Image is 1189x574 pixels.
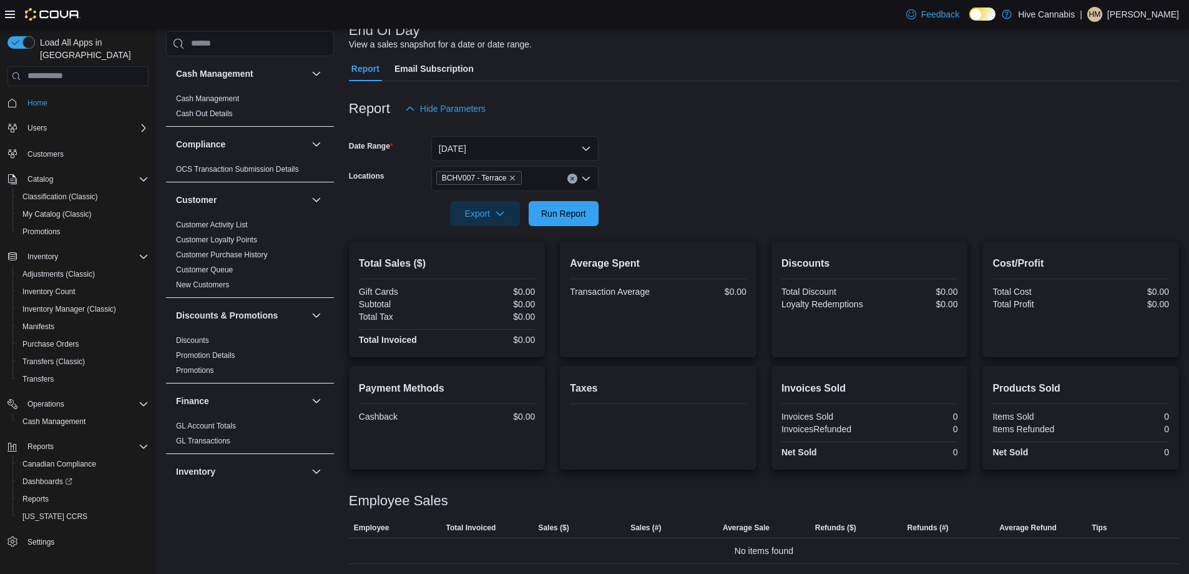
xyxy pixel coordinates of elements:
[17,492,54,507] a: Reports
[449,299,535,309] div: $0.00
[17,414,149,429] span: Cash Management
[22,96,52,111] a: Home
[166,217,334,297] div: Customer
[176,109,233,119] span: Cash Out Details
[1107,7,1179,22] p: [PERSON_NAME]
[567,174,577,184] button: Clear input
[351,56,379,81] span: Report
[166,162,334,182] div: Compliance
[12,188,154,205] button: Classification (Classic)
[735,543,793,558] span: No items found
[2,171,154,188] button: Catalog
[22,287,76,297] span: Inventory Count
[176,235,257,244] a: Customer Loyalty Points
[176,165,299,174] a: OCS Transaction Submission Details
[17,372,149,387] span: Transfers
[17,267,149,282] span: Adjustments (Classic)
[176,395,306,407] button: Finance
[12,473,154,490] a: Dashboards
[449,335,535,345] div: $0.00
[27,123,47,133] span: Users
[22,417,86,427] span: Cash Management
[22,227,61,237] span: Promotions
[176,265,233,275] span: Customer Queue
[12,318,154,335] button: Manifests
[176,351,235,360] a: Promotion Details
[17,189,149,204] span: Classification (Classic)
[349,493,448,508] h3: Employee Sales
[359,287,444,297] div: Gift Cards
[420,102,486,115] span: Hide Parameters
[992,447,1028,457] strong: Net Sold
[354,523,389,533] span: Employee
[541,207,586,220] span: Run Report
[450,201,520,226] button: Export
[1084,424,1169,434] div: 0
[22,146,149,161] span: Customers
[22,397,69,412] button: Operations
[570,381,746,396] h2: Taxes
[22,172,149,187] span: Catalog
[176,235,257,245] span: Customer Loyalty Points
[781,412,867,422] div: Invoices Sold
[22,209,92,219] span: My Catalog (Classic)
[22,439,149,454] span: Reports
[908,523,949,533] span: Refunds (#)
[442,172,507,184] span: BCHV007 - Terrace
[12,265,154,283] button: Adjustments (Classic)
[176,138,225,151] h3: Compliance
[22,357,85,367] span: Transfers (Classic)
[359,335,417,345] strong: Total Invoiced
[22,172,58,187] button: Catalog
[17,492,149,507] span: Reports
[1089,7,1101,22] span: HM
[781,424,867,434] div: InvoicesRefunded
[22,304,116,314] span: Inventory Manager (Classic)
[2,395,154,413] button: Operations
[661,287,746,297] div: $0.00
[12,370,154,388] button: Transfers
[176,220,248,229] a: Customer Activity List
[449,312,535,322] div: $0.00
[359,381,536,396] h2: Payment Methods
[22,397,149,412] span: Operations
[815,523,856,533] span: Refunds ($)
[166,333,334,383] div: Discounts & Promotions
[17,319,59,334] a: Manifests
[1084,412,1169,422] div: 0
[12,508,154,525] button: [US_STATE] CCRS
[781,287,867,297] div: Total Discount
[359,312,444,322] div: Total Tax
[872,447,957,457] div: 0
[781,381,958,396] h2: Invoices Sold
[17,302,149,317] span: Inventory Manager (Classic)
[1080,7,1082,22] p: |
[17,319,149,334] span: Manifests
[538,523,569,533] span: Sales ($)
[349,101,390,116] h3: Report
[176,194,306,206] button: Customer
[176,366,214,375] a: Promotions
[17,457,149,472] span: Canadian Compliance
[17,509,92,524] a: [US_STATE] CCRS
[176,309,278,322] h3: Discounts & Promotions
[166,418,334,453] div: Finance
[992,381,1169,396] h2: Products Sold
[22,374,54,384] span: Transfers
[22,249,149,264] span: Inventory
[349,171,384,181] label: Locations
[436,171,522,185] span: BCHV007 - Terrace
[781,299,867,309] div: Loyalty Redemptions
[22,121,52,136] button: Users
[12,455,154,473] button: Canadian Compliance
[349,141,393,151] label: Date Range
[400,96,491,121] button: Hide Parameters
[22,512,87,522] span: [US_STATE] CCRS
[176,422,236,430] a: GL Account Totals
[359,256,536,271] h2: Total Sales ($)
[723,523,770,533] span: Average Sale
[2,94,154,112] button: Home
[17,354,90,369] a: Transfers (Classic)
[22,459,96,469] span: Canadian Compliance
[349,38,532,51] div: View a sales snapshot for a date or date range.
